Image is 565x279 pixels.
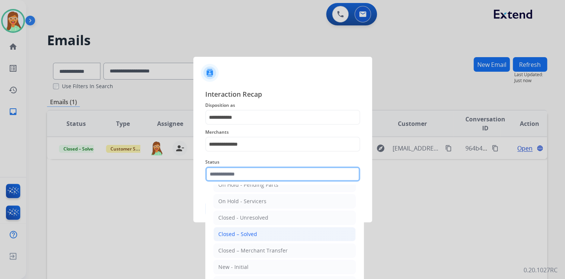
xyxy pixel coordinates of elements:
span: Interaction Recap [205,89,360,101]
div: On Hold - Pending Parts [218,181,278,189]
p: 0.20.1027RC [524,266,558,275]
div: On Hold - Servicers [218,198,266,205]
div: Closed – Merchant Transfer [218,247,288,254]
img: contactIcon [201,64,219,82]
span: Status [205,158,360,167]
div: Closed - Unresolved [218,214,268,221]
span: Disposition as [205,101,360,110]
div: New - Initial [218,263,249,271]
div: Closed – Solved [218,230,257,238]
span: Merchants [205,128,360,137]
